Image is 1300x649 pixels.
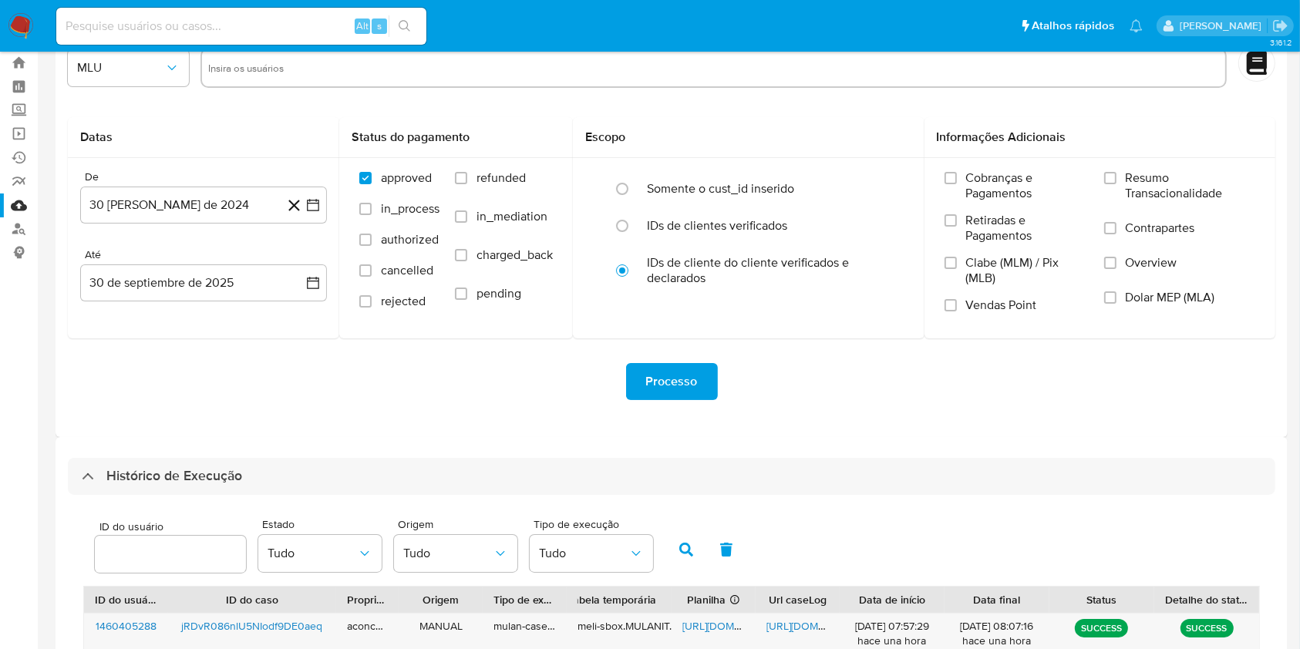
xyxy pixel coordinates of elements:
a: Notificações [1130,19,1143,32]
span: 3.161.2 [1270,36,1292,49]
input: Pesquise usuários ou casos... [56,16,426,36]
a: Sair [1272,18,1288,34]
button: search-icon [389,15,420,37]
p: ana.conceicao@mercadolivre.com [1180,18,1267,33]
span: Alt [356,18,369,33]
span: Atalhos rápidos [1032,18,1114,34]
span: s [377,18,382,33]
